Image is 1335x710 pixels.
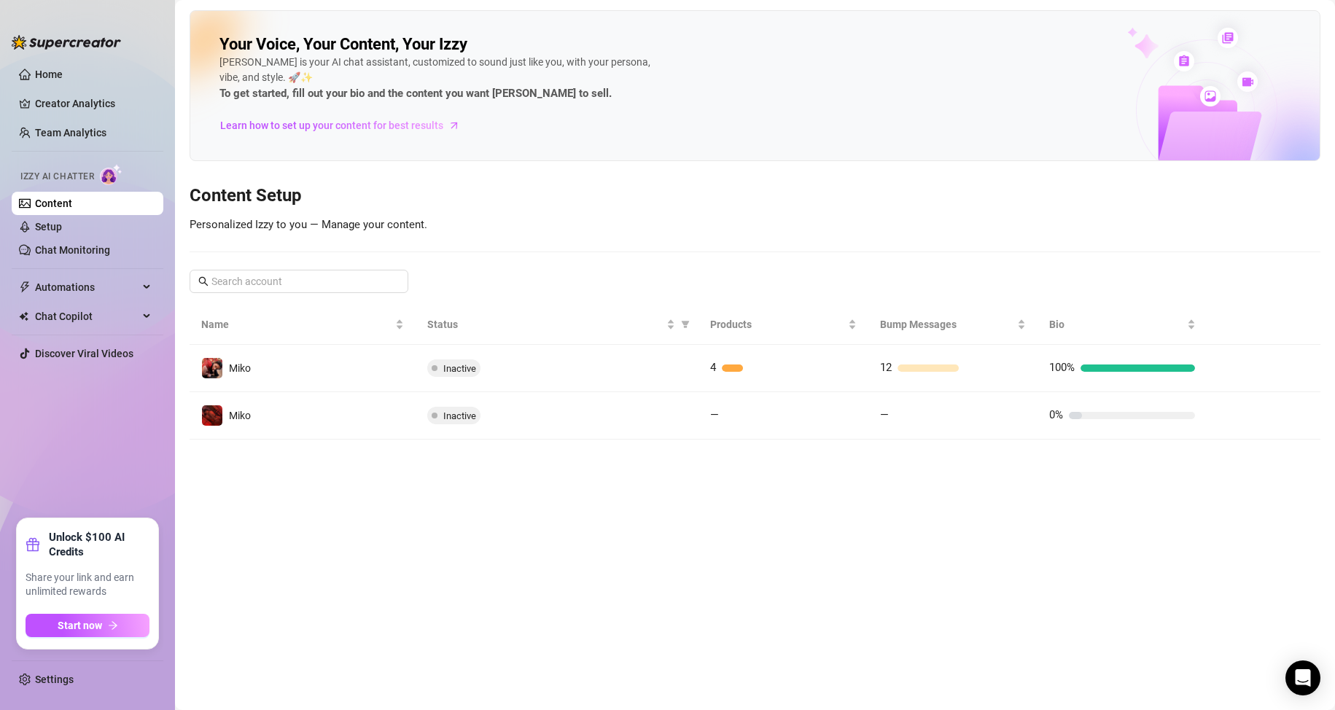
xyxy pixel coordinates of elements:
[219,55,657,103] div: [PERSON_NAME] is your AI chat assistant, customized to sound just like you, with your persona, vi...
[1094,12,1320,160] img: ai-chatter-content-library-cLFOSyPT.png
[219,34,467,55] h2: Your Voice, Your Content, Your Izzy
[108,620,118,631] span: arrow-right
[26,614,149,637] button: Start nowarrow-right
[1049,361,1075,374] span: 100%
[35,198,72,209] a: Content
[710,361,716,374] span: 4
[198,276,209,286] span: search
[868,305,1038,345] th: Bump Messages
[698,305,868,345] th: Products
[443,363,476,374] span: Inactive
[19,281,31,293] span: thunderbolt
[26,571,149,599] span: Share your link and earn unlimited rewards
[35,244,110,256] a: Chat Monitoring
[35,221,62,233] a: Setup
[229,410,251,421] span: Miko
[1038,305,1207,345] th: Bio
[35,348,133,359] a: Discover Viral Videos
[49,530,149,559] strong: Unlock $100 AI Credits
[12,35,121,50] img: logo-BBDzfeDw.svg
[681,320,690,329] span: filter
[35,276,139,299] span: Automations
[26,537,40,552] span: gift
[58,620,102,631] span: Start now
[19,311,28,321] img: Chat Copilot
[1049,316,1184,332] span: Bio
[1285,660,1320,695] div: Open Intercom Messenger
[35,305,139,328] span: Chat Copilot
[100,164,122,185] img: AI Chatter
[35,69,63,80] a: Home
[202,405,222,426] img: Miko
[219,87,612,100] strong: To get started, fill out your bio and the content you want [PERSON_NAME] to sell.
[710,408,719,421] span: —
[35,92,152,115] a: Creator Analytics
[20,170,94,184] span: Izzy AI Chatter
[447,118,462,133] span: arrow-right
[880,361,892,374] span: 12
[427,316,663,332] span: Status
[190,184,1320,208] h3: Content Setup
[443,410,476,421] span: Inactive
[35,127,106,139] a: Team Analytics
[35,674,74,685] a: Settings
[190,218,427,231] span: Personalized Izzy to you — Manage your content.
[880,316,1015,332] span: Bump Messages
[202,358,222,378] img: Miko
[190,305,416,345] th: Name
[229,362,251,374] span: Miko
[211,273,388,289] input: Search account
[710,316,845,332] span: Products
[1049,408,1063,421] span: 0%
[678,313,693,335] span: filter
[880,408,889,421] span: —
[219,114,471,137] a: Learn how to set up your content for best results
[201,316,392,332] span: Name
[416,305,698,345] th: Status
[220,117,443,133] span: Learn how to set up your content for best results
